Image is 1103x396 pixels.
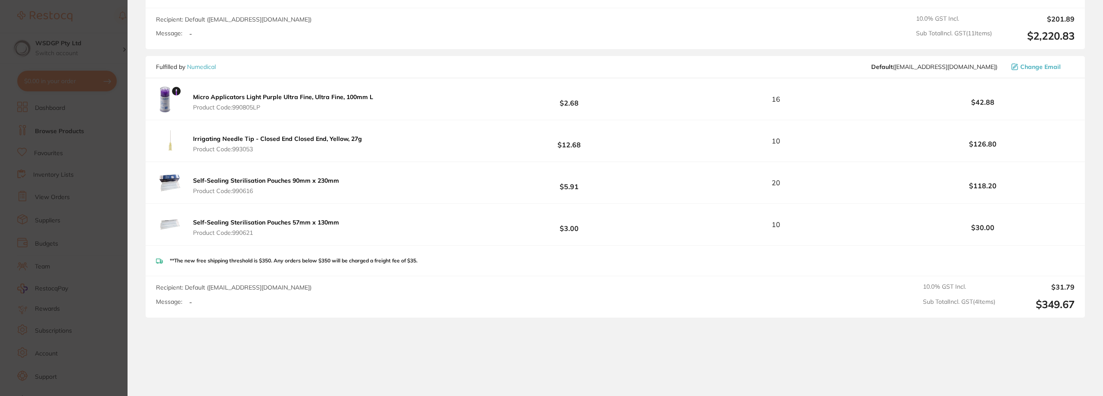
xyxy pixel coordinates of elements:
[477,133,661,149] b: $12.68
[871,63,893,71] b: Default
[1002,283,1075,291] output: $31.79
[187,63,216,71] a: Numedical
[923,298,995,311] span: Sub Total Incl. GST ( 4 Items)
[891,140,1075,148] b: $126.80
[156,127,184,155] img: am1lZDQzOA
[190,93,376,111] button: Micro Applicators Light Purple Ultra Fine, Ultra Fine, 100mm L Product Code:990805LP
[999,15,1075,23] output: $201.89
[190,218,342,237] button: Self-Sealing Sterilisation Pouches 57mm x 130mm Product Code:990621
[923,283,995,291] span: 10.0 % GST Incl.
[156,30,182,37] label: Message:
[477,217,661,233] b: $3.00
[193,93,373,101] b: Micro Applicators Light Purple Ultra Fine, Ultra Fine, 100mm L
[891,98,1075,106] b: $42.88
[193,187,339,194] span: Product Code: 990616
[1009,63,1075,71] button: Change Email
[193,177,339,184] b: Self-Sealing Sterilisation Pouches 90mm x 230mm
[871,63,997,70] span: orders@numedical.com.au
[156,16,312,23] span: Recipient: Default ( [EMAIL_ADDRESS][DOMAIN_NAME] )
[193,218,339,226] b: Self-Sealing Sterilisation Pouches 57mm x 130mm
[999,30,1075,42] output: $2,220.83
[477,175,661,191] b: $5.91
[1020,63,1061,70] span: Change Email
[891,182,1075,190] b: $118.20
[170,258,418,264] p: **The new free shipping threshold is $350. Any orders below $350 will be charged a freight fee of...
[772,221,780,228] span: 10
[156,284,312,291] span: Recipient: Default ( [EMAIL_ADDRESS][DOMAIN_NAME] )
[189,30,192,37] p: -
[916,15,992,23] span: 10.0 % GST Incl.
[156,169,184,196] img: djR5YmR5MQ
[1002,298,1075,311] output: $349.67
[193,229,339,236] span: Product Code: 990621
[193,146,362,153] span: Product Code: 993053
[156,298,182,306] label: Message:
[190,135,365,153] button: Irrigating Needle Tip - Closed End Closed End, Yellow, 27g Product Code:993053
[916,30,992,42] span: Sub Total Incl. GST ( 11 Items)
[190,177,342,195] button: Self-Sealing Sterilisation Pouches 90mm x 230mm Product Code:990616
[193,135,362,143] b: Irrigating Needle Tip - Closed End Closed End, Yellow, 27g
[772,137,780,145] span: 10
[772,179,780,187] span: 20
[156,211,184,238] img: OHp2aGQxbw
[189,298,192,306] p: -
[891,224,1075,231] b: $30.00
[156,63,216,70] p: Fulfilled by
[477,91,661,107] b: $2.68
[156,85,184,113] img: bHVlMmZlMw
[772,95,780,103] span: 16
[193,104,373,111] span: Product Code: 990805LP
